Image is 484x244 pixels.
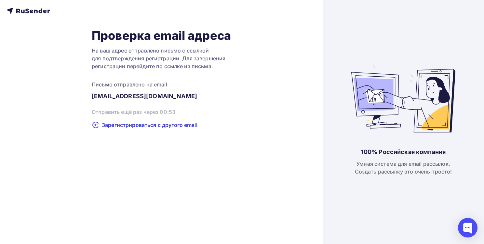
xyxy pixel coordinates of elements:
[361,148,446,156] div: 100% Российская компания
[355,160,452,175] div: Умная система для email рассылок. Создать рассылку это очень просто!
[92,28,231,43] h1: Проверка email адреса
[102,121,197,129] span: Зарегистрироваться с другого email
[92,92,231,100] div: [EMAIL_ADDRESS][DOMAIN_NAME]
[92,81,231,88] div: Письмо отправлено на email
[92,47,231,70] div: На ваш адрес отправлено письмо с ссылкой для подтверждения регистрации. Для завершения регистраци...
